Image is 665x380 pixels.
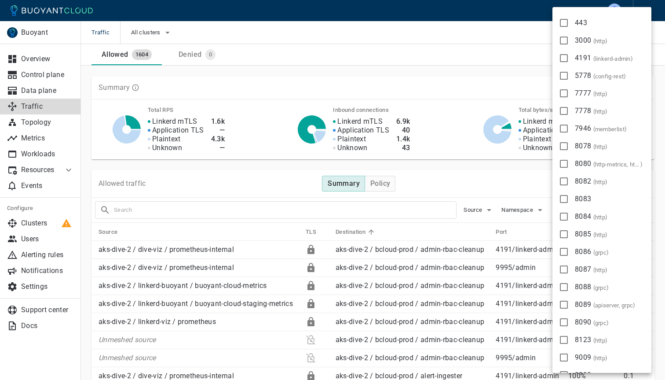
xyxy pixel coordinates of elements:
[593,178,608,185] span: ( )
[575,247,609,256] span: 8086
[593,73,626,79] span: ( )
[575,36,607,44] span: 3000
[593,161,643,167] span: ( )
[575,177,607,185] span: 8082
[575,230,607,238] span: 8085
[575,212,607,221] span: 8084
[595,91,605,98] span: http
[595,108,605,115] span: http
[575,107,607,115] span: 7778
[595,55,631,63] span: linkerd-admin
[593,319,609,326] span: ( )
[575,54,633,62] span: 4191
[593,55,633,62] span: ( )
[595,144,605,151] span: http
[575,89,607,97] span: 7777
[593,90,608,97] span: ( )
[593,266,608,273] span: ( )
[593,302,636,308] span: ( )
[575,195,591,203] span: 8083
[575,336,607,344] span: 8123
[595,161,640,168] span: http-metrics, http, grpc
[595,355,605,362] span: http
[575,71,626,80] span: 5778
[575,318,609,326] span: 8090
[595,249,607,256] span: grpc
[595,337,605,344] span: http
[593,125,627,132] span: ( )
[595,232,605,239] span: http
[595,284,607,291] span: grpc
[595,73,624,80] span: config-rest
[595,38,605,45] span: http
[575,18,587,27] span: 443
[593,214,608,220] span: ( )
[575,300,636,309] span: 8089
[575,283,609,291] span: 8088
[593,143,608,150] span: ( )
[575,124,627,133] span: 7946
[593,337,608,343] span: ( )
[595,373,640,380] span: prometheus, admin-http
[593,249,609,255] span: ( )
[595,126,625,133] span: memberlist
[595,302,633,309] span: apiserver, grpc
[575,265,607,273] span: 8087
[593,108,608,114] span: ( )
[593,372,643,379] span: ( )
[593,231,608,238] span: ( )
[575,159,643,168] span: 8080
[593,284,609,291] span: ( )
[595,267,605,274] span: http
[595,214,605,221] span: http
[593,354,608,361] span: ( )
[595,179,605,186] span: http
[575,142,607,150] span: 8078
[575,353,607,362] span: 9009
[595,320,607,327] span: grpc
[575,371,643,379] span: 9090
[593,37,608,44] span: ( )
